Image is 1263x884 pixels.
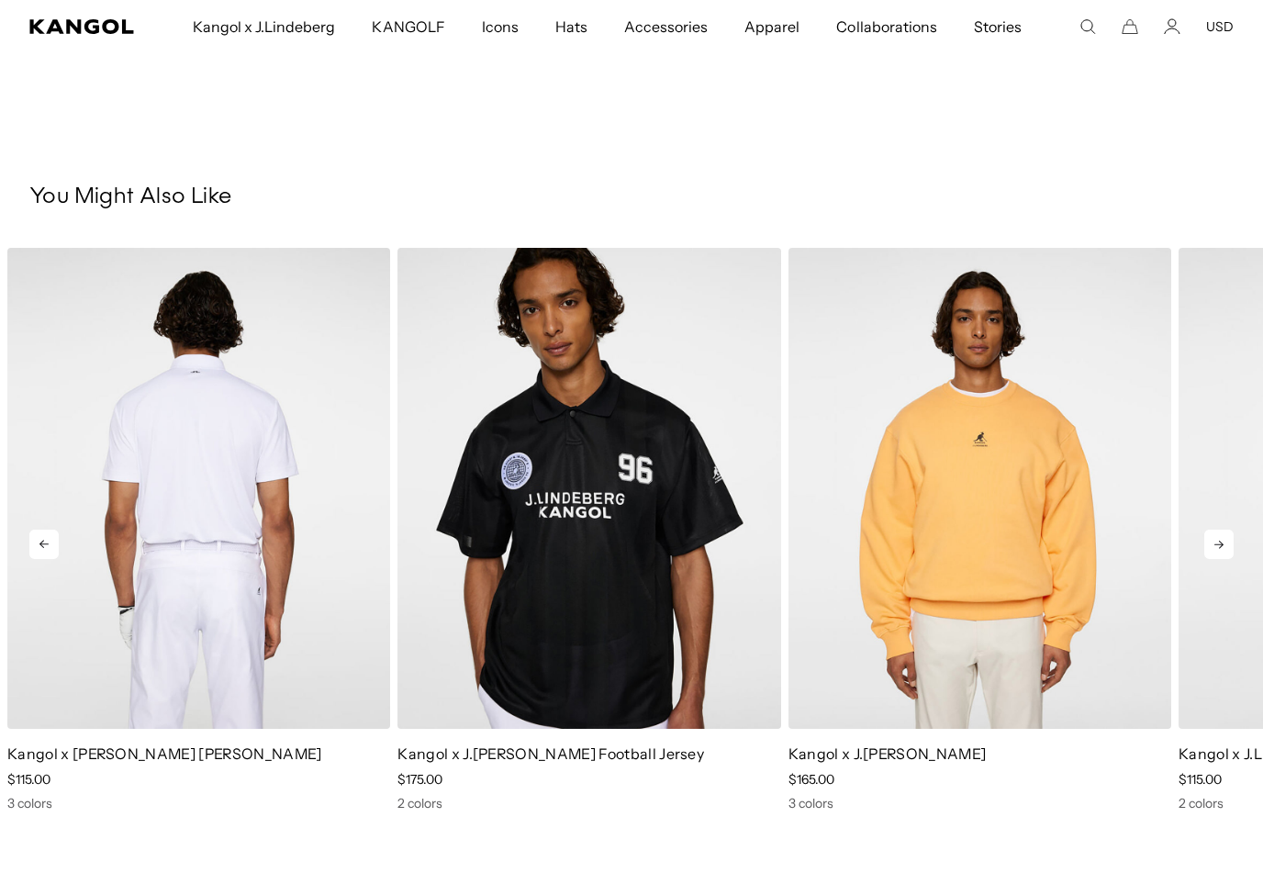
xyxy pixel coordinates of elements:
[788,795,1171,811] div: 3 colors
[7,248,390,729] img: Kangol x J.Lindeberg Jason Polo
[7,744,322,763] a: Kangol x [PERSON_NAME] [PERSON_NAME]
[788,771,834,788] span: $165.00
[7,771,50,788] span: $115.00
[397,248,780,729] img: Kangol x J.Lindeberg Paul Football Jersey
[1079,18,1096,35] summary: Search here
[397,744,704,763] a: Kangol x J.[PERSON_NAME] Football Jersey
[1206,18,1234,35] button: USD
[397,795,780,811] div: 2 colors
[1179,771,1222,788] span: $115.00
[788,248,1171,729] img: Kangol x J.Lindeberg Roberto Crewneck
[29,184,1234,211] h3: You Might Also Like
[1164,18,1180,35] a: Account
[390,248,780,811] div: 2 of 5
[29,19,135,34] a: Kangol
[7,795,390,811] div: 3 colors
[781,248,1171,811] div: 3 of 5
[788,744,987,763] a: Kangol x J.[PERSON_NAME]
[1122,18,1138,35] button: Cart
[397,771,442,788] span: $175.00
